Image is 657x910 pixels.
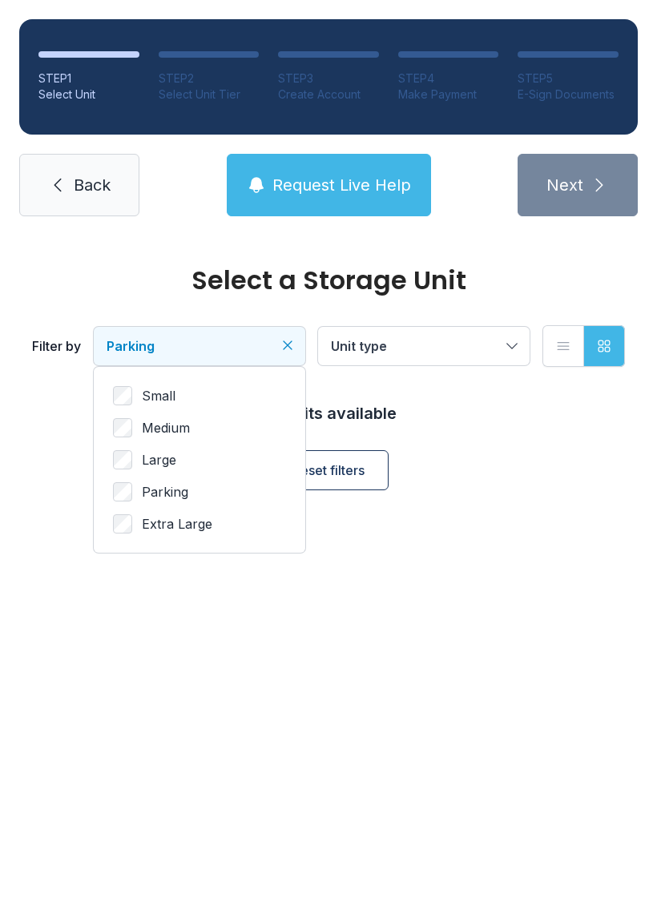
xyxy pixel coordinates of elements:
div: E-Sign Documents [518,87,619,103]
div: Select Unit [38,87,139,103]
input: Small [113,386,132,405]
div: No units available [32,402,625,425]
div: Make Payment [398,87,499,103]
input: Medium [113,418,132,437]
span: Unit type [331,338,387,354]
span: Next [546,174,583,196]
div: Select a Storage Unit [32,268,625,293]
span: Reset filters [292,461,365,480]
div: Create Account [278,87,379,103]
div: STEP 2 [159,70,260,87]
button: Clear filters [280,337,296,353]
button: Unit type [318,327,530,365]
span: Request Live Help [272,174,411,196]
span: Extra Large [142,514,212,534]
div: STEP 4 [398,70,499,87]
div: STEP 5 [518,70,619,87]
span: Small [142,386,175,405]
input: Extra Large [113,514,132,534]
div: STEP 3 [278,70,379,87]
button: Parking [94,327,305,365]
input: Large [113,450,132,469]
input: Parking [113,482,132,501]
span: Parking [142,482,188,501]
span: Back [74,174,111,196]
div: STEP 1 [38,70,139,87]
div: Filter by [32,336,81,356]
span: Large [142,450,176,469]
span: Parking [107,338,155,354]
span: Medium [142,418,190,437]
div: Select Unit Tier [159,87,260,103]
